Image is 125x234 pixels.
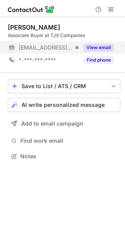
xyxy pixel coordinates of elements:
button: Reveal Button [83,44,114,51]
button: Reveal Button [83,56,114,64]
div: Associate Buyer at TJX Companies [8,32,120,39]
button: save-profile-one-click [8,79,120,93]
div: Save to List / ATS / CRM [21,83,107,89]
div: [PERSON_NAME] [8,23,60,31]
span: Notes [20,153,117,160]
button: Find work email [8,135,120,146]
span: AI write personalized message [21,102,105,108]
span: [EMAIL_ADDRESS][DOMAIN_NAME] [19,44,73,51]
button: Add to email campaign [8,117,120,131]
span: Find work email [20,137,117,144]
button: AI write personalized message [8,98,120,112]
button: Notes [8,151,120,162]
span: Add to email campaign [21,121,83,127]
img: ContactOut v5.3.10 [8,5,55,14]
